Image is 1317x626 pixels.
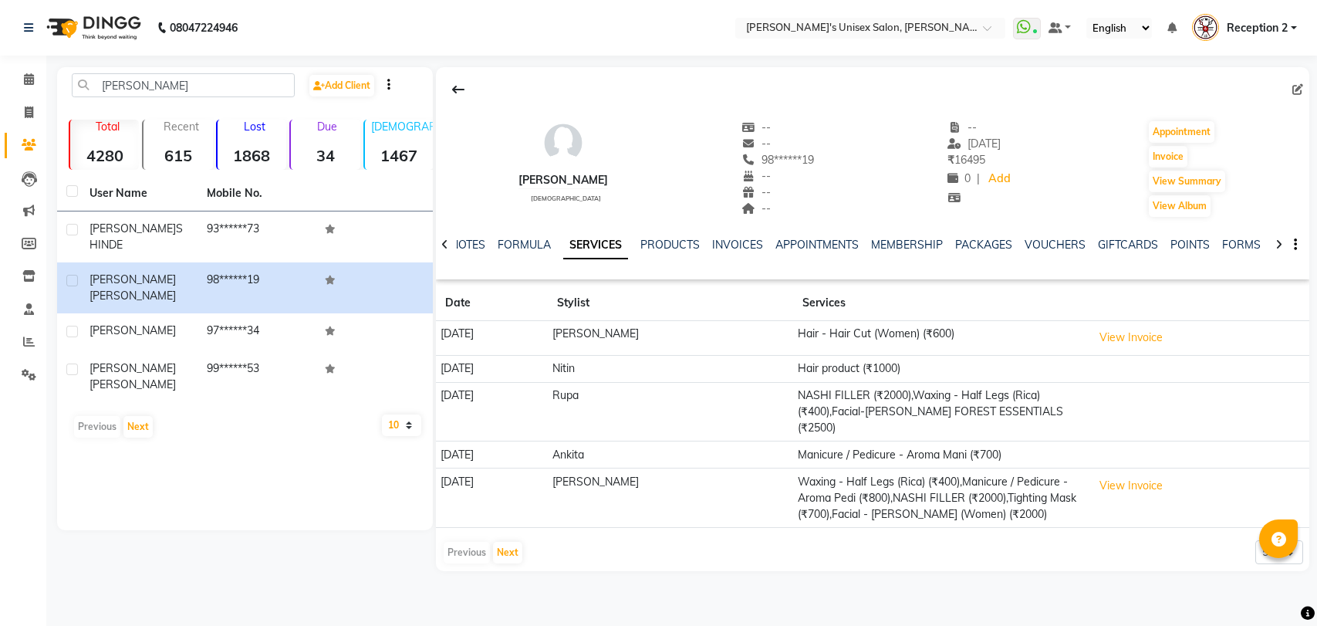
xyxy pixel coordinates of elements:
p: Due [294,120,360,134]
span: [DATE] [947,137,1001,151]
td: [DATE] [436,469,548,528]
th: Date [436,286,548,321]
td: Nitin [548,355,793,382]
iframe: chat widget [1252,564,1302,611]
strong: 615 [144,146,212,165]
span: [PERSON_NAME] [89,289,176,303]
a: NOTES [451,238,485,252]
strong: 1868 [218,146,286,165]
td: [PERSON_NAME] [548,469,793,528]
a: PRODUCTS [640,238,700,252]
a: POINTS [1170,238,1210,252]
p: Total [76,120,139,134]
span: [PERSON_NAME] [89,361,176,375]
span: 16495 [947,153,985,167]
td: Hair - Hair Cut (Women) (₹600) [793,321,1088,356]
p: Lost [224,120,286,134]
a: FORMS [1222,238,1261,252]
img: avatar [540,120,586,166]
th: User Name [80,176,198,211]
th: Services [793,286,1088,321]
span: [PERSON_NAME] [89,377,176,391]
img: logo [39,6,145,49]
button: Invoice [1149,146,1187,167]
img: Reception 2 [1192,14,1219,41]
a: GIFTCARDS [1098,238,1158,252]
span: | [977,171,980,187]
span: [PERSON_NAME] [89,222,176,235]
td: [DATE] [436,382,548,442]
b: 08047224946 [170,6,238,49]
span: -- [741,201,771,215]
button: Appointment [1149,121,1214,143]
strong: 1467 [365,146,434,165]
span: -- [947,120,977,134]
span: [PERSON_NAME] [89,323,176,337]
span: -- [741,185,771,199]
td: Ankita [548,442,793,469]
span: -- [741,169,771,183]
span: [DEMOGRAPHIC_DATA] [531,195,601,202]
td: [DATE] [436,355,548,382]
a: Add [986,168,1013,190]
p: [DEMOGRAPHIC_DATA] [371,120,434,134]
button: Next [123,416,153,438]
button: View Album [1149,195,1211,217]
th: Stylist [548,286,793,321]
a: APPOINTMENTS [775,238,859,252]
span: Reception 2 [1227,20,1288,36]
div: Back to Client [442,75,474,104]
span: ₹ [947,153,954,167]
td: NASHI FILLER (₹2000),Waxing - Half Legs (Rica) (₹400),Facial-[PERSON_NAME] FOREST ESSENTIALS (₹2500) [793,382,1088,442]
td: [PERSON_NAME] [548,321,793,356]
td: Hair product (₹1000) [793,355,1088,382]
button: View Invoice [1092,326,1170,350]
td: Manicure / Pedicure - Aroma Mani (₹700) [793,442,1088,469]
a: INVOICES [712,238,763,252]
button: View Invoice [1092,474,1170,498]
strong: 34 [291,146,360,165]
td: Waxing - Half Legs (Rica) (₹400),Manicure / Pedicure - Aroma Pedi (₹800),NASHI FILLER (₹2000),Tig... [793,469,1088,528]
button: Next [493,542,522,563]
div: [PERSON_NAME] [518,172,608,188]
span: 0 [947,171,971,185]
a: Add Client [309,75,374,96]
span: -- [741,120,771,134]
td: [DATE] [436,321,548,356]
a: PACKAGES [955,238,1012,252]
button: View Summary [1149,171,1225,192]
td: [DATE] [436,442,548,469]
a: MEMBERSHIP [871,238,943,252]
span: -- [741,137,771,151]
span: [PERSON_NAME] [89,272,176,286]
a: SERVICES [563,232,628,259]
p: Recent [150,120,212,134]
a: FORMULA [498,238,551,252]
th: Mobile No. [198,176,315,211]
a: VOUCHERS [1025,238,1086,252]
strong: 4280 [70,146,139,165]
input: Search by Name/Mobile/Email/Code [72,73,295,97]
td: Rupa [548,382,793,442]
